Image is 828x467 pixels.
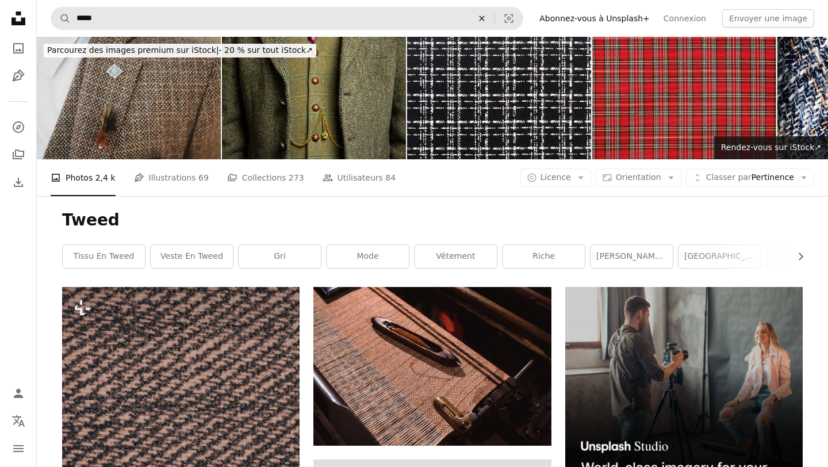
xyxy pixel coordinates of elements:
a: mode [327,245,409,268]
img: Boucle background texture [407,37,591,159]
a: Parcourez des images premium sur iStock|- 20 % sur tout iStock↗ [37,37,323,64]
a: Photos [7,37,30,60]
a: Tissu en tweed [63,245,145,268]
span: - 20 % sur tout iStock ↗ [47,45,313,55]
form: Rechercher des visuels sur tout le site [51,7,523,30]
a: riche [503,245,585,268]
button: Effacer [469,7,494,29]
span: Licence [540,173,571,182]
img: English Gentleman in Tweed Suit [222,37,406,159]
span: 84 [385,171,396,184]
a: Accueil — Unsplash [7,7,30,32]
a: Utilisateurs 84 [323,159,396,196]
a: Collections [7,143,30,166]
span: 273 [289,171,304,184]
a: Collections 273 [227,159,304,196]
button: Rechercher sur Unsplash [51,7,71,29]
a: Rendez-vous sur iStock↗ [714,136,828,159]
a: [GEOGRAPHIC_DATA] [678,245,761,268]
span: Parcourez des images premium sur iStock | [47,45,219,55]
a: Abonnez-vous à Unsplash+ [532,9,657,28]
button: Envoyer une image [722,9,814,28]
span: Pertinence [706,172,794,183]
button: faire défiler la liste vers la droite [790,245,803,268]
a: Connexion [657,9,713,28]
a: gri [239,245,321,268]
span: Classer par [706,173,752,182]
a: Connexion / S’inscrire [7,382,30,405]
button: Licence [520,169,591,187]
button: Langue [7,409,30,432]
button: Menu [7,437,30,460]
span: Rendez-vous sur iStock ↗ [721,143,821,152]
a: Pièce en métal noir sur textile marron [313,361,551,371]
button: Classer parPertinence [686,169,814,187]
img: Marié en costume en tweed se préparant pour le mariage [37,37,221,159]
a: Explorer [7,116,30,139]
a: Veste en tweed [151,245,233,268]
span: 69 [198,171,209,184]
img: Tissu à motif vichy [592,37,776,159]
button: Recherche de visuels [495,7,523,29]
a: Illustrations [7,64,30,87]
a: Illustrations 69 [134,159,209,196]
span: Orientation [616,173,661,182]
h1: Tweed [62,210,803,231]
a: Historique de téléchargement [7,171,30,194]
a: vêtement [415,245,497,268]
a: [PERSON_NAME] (en anglais seulement) [591,245,673,268]
img: Pièce en métal noir sur textile marron [313,287,551,445]
button: Orientation [596,169,681,187]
